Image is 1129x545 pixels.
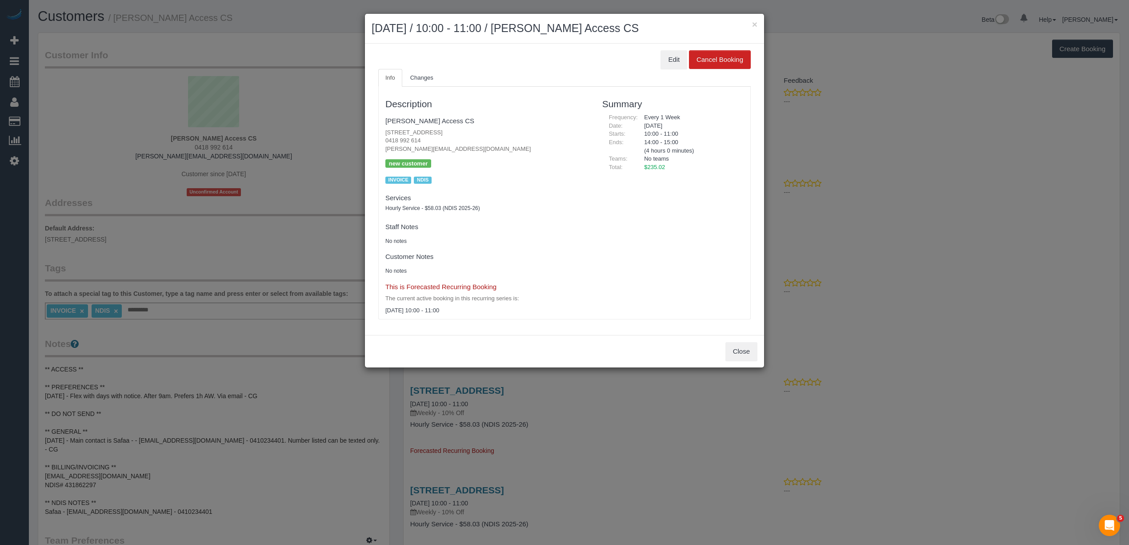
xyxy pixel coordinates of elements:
h5: Hourly Service - $58.03 (NDIS 2025-26) [385,206,589,211]
button: Close [725,342,757,361]
span: Ends: [609,139,624,145]
iframe: Intercom live chat [1099,515,1120,536]
h4: Staff Notes [385,223,589,231]
h4: Services [385,194,589,202]
pre: No notes [385,267,589,275]
span: Changes [410,74,433,81]
button: × [752,20,757,29]
span: 5 [1117,515,1124,522]
div: 10:00 - 11:00 [637,130,744,138]
button: Edit [661,50,687,69]
span: Teams: [609,155,628,162]
span: Date: [609,122,623,129]
span: Starts: [609,130,626,137]
h4: Customer Notes [385,253,589,261]
a: Changes [403,69,440,87]
div: [DATE] [637,122,744,130]
pre: No notes [385,238,589,245]
h4: This is Forecasted Recurring Booking [385,283,589,291]
p: [STREET_ADDRESS] 0418 992 614 [PERSON_NAME][EMAIL_ADDRESS][DOMAIN_NAME] [385,129,589,153]
h2: [DATE] / 10:00 - 11:00 / [PERSON_NAME] Access CS [372,20,757,36]
div: 14:00 - 15:00 (4 hours 0 minutes) [637,138,744,155]
button: Cancel Booking [689,50,751,69]
p: new customer [385,159,431,168]
span: Total: [609,164,623,170]
span: Info [385,74,395,81]
span: No teams [644,155,669,162]
span: $235.02 [644,164,665,170]
p: The current active booking in this recurring series is: [385,295,589,303]
span: NDIS [414,177,431,184]
a: [PERSON_NAME] Access CS [385,117,474,125]
h3: Summary [602,99,744,109]
span: INVOICE [385,177,411,184]
a: Info [378,69,402,87]
span: [DATE] 10:00 - 11:00 [385,307,439,314]
h3: Description [385,99,589,109]
div: Every 1 Week [637,113,744,122]
span: Frequency: [609,114,638,121]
